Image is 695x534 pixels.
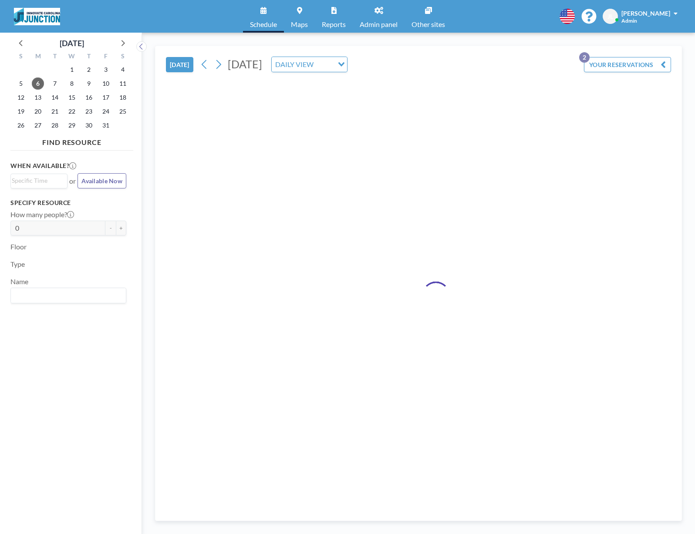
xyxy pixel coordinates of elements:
span: Friday, October 17, 2025 [100,91,112,104]
span: Wednesday, October 8, 2025 [66,77,78,90]
button: - [105,221,116,235]
span: JL [607,13,613,20]
p: 2 [579,52,590,63]
span: Friday, October 10, 2025 [100,77,112,90]
span: Available Now [81,177,122,185]
span: Thursday, October 23, 2025 [83,105,95,118]
span: Admin [621,17,637,24]
span: Tuesday, October 14, 2025 [49,91,61,104]
span: Admin panel [360,21,398,28]
span: Wednesday, October 29, 2025 [66,119,78,131]
span: Friday, October 24, 2025 [100,105,112,118]
div: Search for option [11,174,67,187]
div: T [47,51,64,63]
span: [PERSON_NAME] [621,10,670,17]
span: Tuesday, October 21, 2025 [49,105,61,118]
div: M [30,51,47,63]
span: Thursday, October 30, 2025 [83,119,95,131]
div: F [97,51,114,63]
span: Maps [291,21,308,28]
span: Schedule [250,21,277,28]
span: Other sites [412,21,445,28]
div: [DATE] [60,37,84,49]
img: organization-logo [14,8,60,25]
div: S [13,51,30,63]
button: YOUR RESERVATIONS2 [584,57,671,72]
span: Reports [322,21,346,28]
span: DAILY VIEW [273,59,315,70]
label: Floor [10,242,27,251]
span: Friday, October 3, 2025 [100,64,112,76]
span: Saturday, October 18, 2025 [117,91,129,104]
span: Monday, October 27, 2025 [32,119,44,131]
span: Sunday, October 19, 2025 [15,105,27,118]
label: How many people? [10,210,74,219]
span: Wednesday, October 22, 2025 [66,105,78,118]
button: + [116,221,126,235]
button: Available Now [78,173,126,188]
label: Name [10,277,28,286]
span: Thursday, October 9, 2025 [83,77,95,90]
div: Search for option [272,57,347,72]
span: Sunday, October 5, 2025 [15,77,27,90]
span: Tuesday, October 28, 2025 [49,119,61,131]
h4: FIND RESOURCE [10,134,133,147]
span: Monday, October 6, 2025 [32,77,44,90]
span: or [69,177,76,185]
span: Monday, October 20, 2025 [32,105,44,118]
span: Sunday, October 12, 2025 [15,91,27,104]
span: Tuesday, October 7, 2025 [49,77,61,90]
div: W [64,51,81,63]
input: Search for option [12,176,62,185]
div: T [80,51,97,63]
div: Search for option [11,288,126,303]
span: Friday, October 31, 2025 [100,119,112,131]
span: Saturday, October 25, 2025 [117,105,129,118]
span: Sunday, October 26, 2025 [15,119,27,131]
span: Saturday, October 4, 2025 [117,64,129,76]
button: [DATE] [166,57,193,72]
span: Thursday, October 2, 2025 [83,64,95,76]
span: [DATE] [228,57,262,71]
div: S [114,51,131,63]
h3: Specify resource [10,199,126,207]
span: Thursday, October 16, 2025 [83,91,95,104]
span: Saturday, October 11, 2025 [117,77,129,90]
label: Type [10,260,25,269]
input: Search for option [316,59,333,70]
input: Search for option [12,290,121,301]
span: Monday, October 13, 2025 [32,91,44,104]
span: Wednesday, October 15, 2025 [66,91,78,104]
span: Wednesday, October 1, 2025 [66,64,78,76]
